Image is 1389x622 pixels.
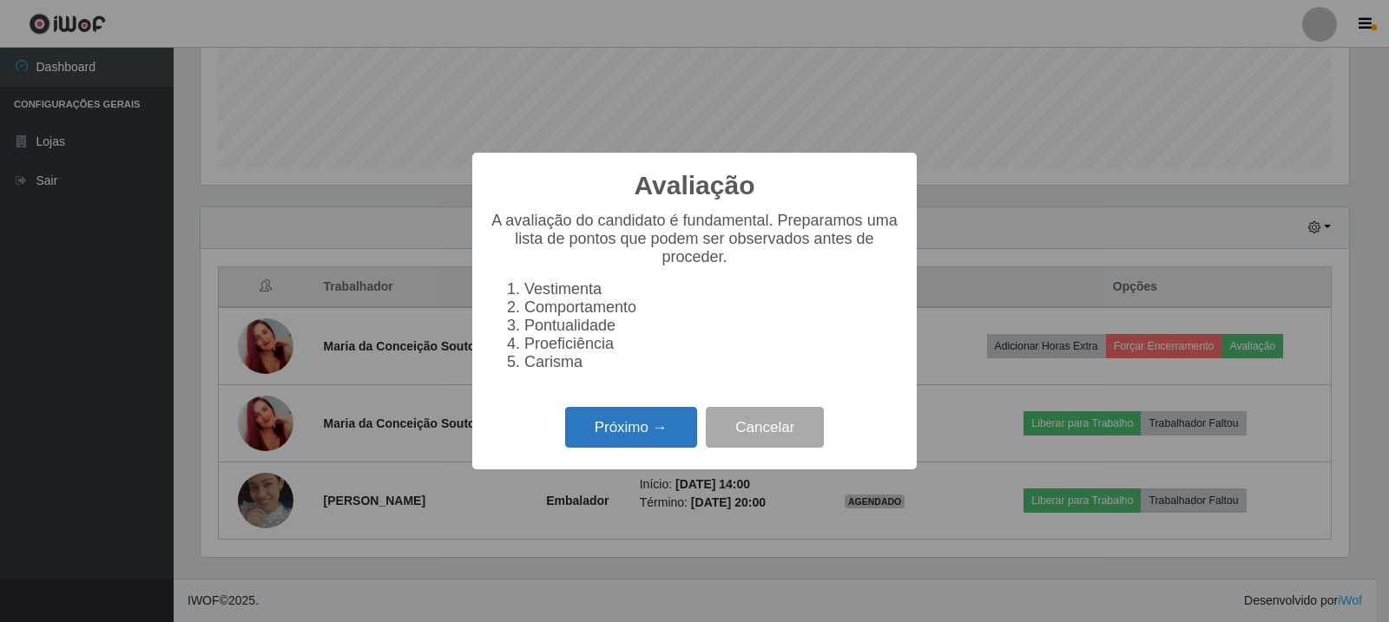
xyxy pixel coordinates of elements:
[524,353,899,371] li: Carisma
[524,335,899,353] li: Proeficiência
[490,212,899,266] p: A avaliação do candidato é fundamental. Preparamos uma lista de pontos que podem ser observados a...
[524,280,899,298] li: Vestimenta
[524,298,899,317] li: Comportamento
[706,407,824,448] button: Cancelar
[565,407,697,448] button: Próximo →
[524,317,899,335] li: Pontualidade
[635,170,755,201] h2: Avaliação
